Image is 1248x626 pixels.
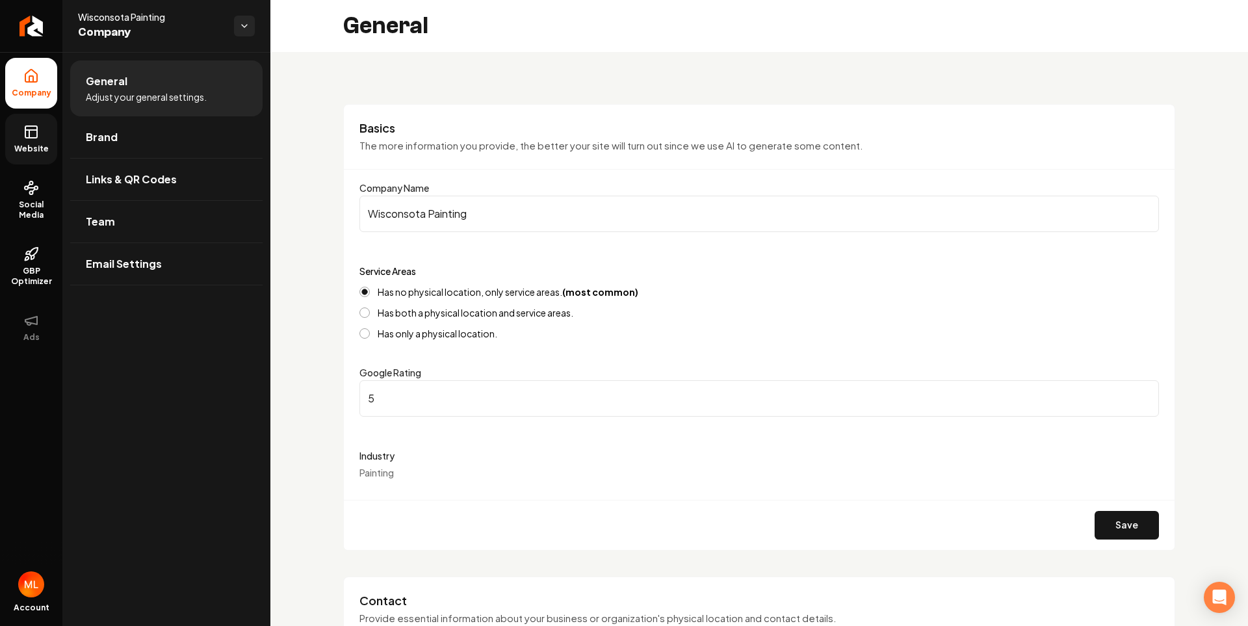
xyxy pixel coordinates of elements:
button: Save [1095,511,1159,540]
a: Website [5,114,57,164]
label: Company Name [359,182,429,194]
a: Links & QR Codes [70,159,263,200]
span: Email Settings [86,256,162,272]
span: Company [78,23,224,42]
label: Has no physical location, only service areas. [378,287,638,296]
span: General [86,73,127,89]
a: Brand [70,116,263,158]
span: Painting [359,467,394,478]
span: Team [86,214,115,229]
label: Has both a physical location and service areas. [378,308,573,317]
img: Rebolt Logo [19,16,44,36]
a: Team [70,201,263,242]
p: Provide essential information about your business or organization's physical location and contact... [359,611,1159,626]
a: Email Settings [70,243,263,285]
span: Website [9,144,54,154]
div: Open Intercom Messenger [1204,582,1235,613]
span: Account [14,603,49,613]
label: Industry [359,448,1159,463]
h3: Contact [359,593,1159,608]
span: Ads [18,332,45,343]
span: Brand [86,129,118,145]
span: Links & QR Codes [86,172,177,187]
input: Google Rating [359,380,1159,417]
label: Has only a physical location. [378,329,497,338]
input: Company Name [359,196,1159,232]
a: GBP Optimizer [5,236,57,297]
button: Open user button [18,571,44,597]
h3: Basics [359,120,1159,136]
img: Michael Lin [18,571,44,597]
span: Company [6,88,57,98]
span: Wisconsota Painting [78,10,224,23]
button: Ads [5,302,57,353]
span: GBP Optimizer [5,266,57,287]
span: Adjust your general settings. [86,90,207,103]
strong: (most common) [562,286,638,298]
label: Google Rating [359,367,421,378]
span: Social Media [5,200,57,220]
label: Service Areas [359,265,416,277]
h2: General [343,13,428,39]
a: Social Media [5,170,57,231]
p: The more information you provide, the better your site will turn out since we use AI to generate ... [359,138,1159,153]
